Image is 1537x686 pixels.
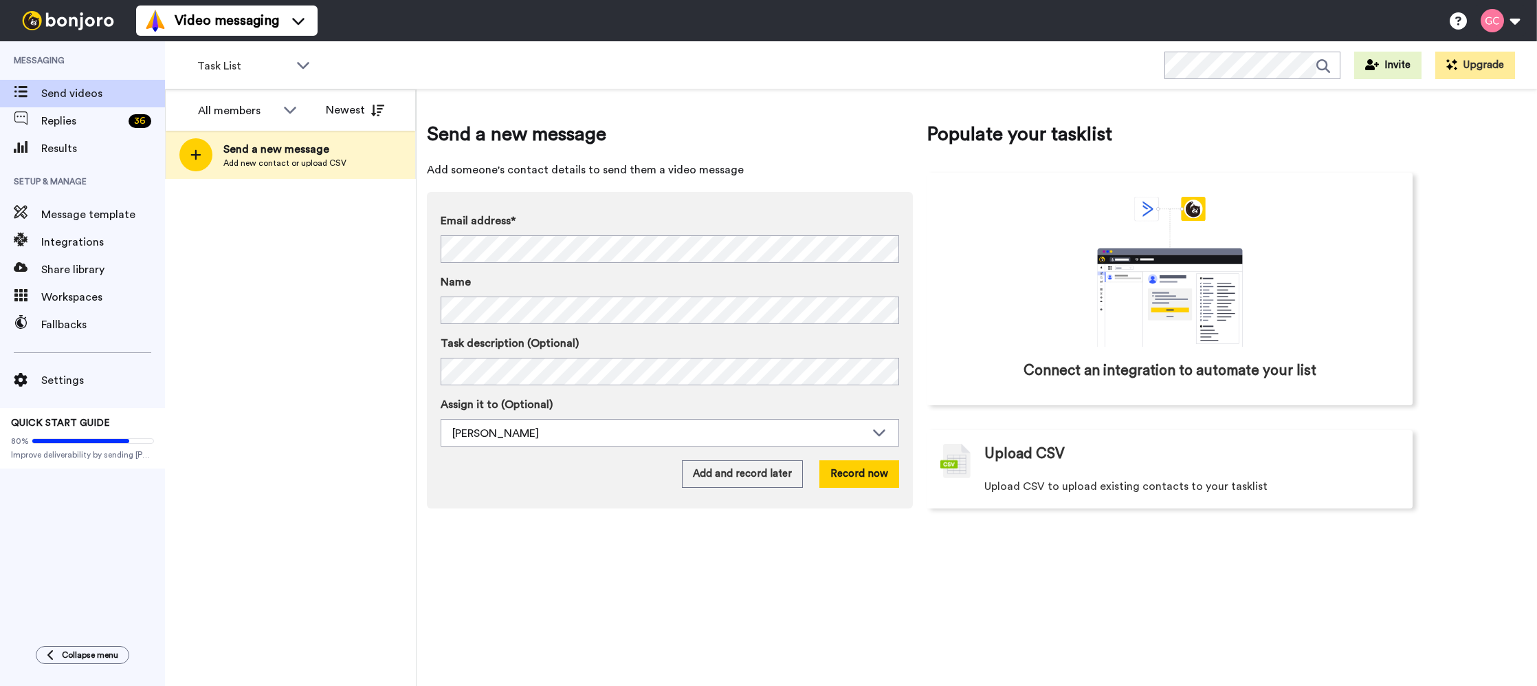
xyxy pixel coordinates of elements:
span: QUICK START GUIDE [11,418,110,428]
label: Task description (Optional) [441,335,899,352]
label: Assign it to (Optional) [441,396,899,413]
span: Improve deliverability by sending [PERSON_NAME]’s from your own email [11,449,154,460]
span: Upload CSV to upload existing contacts to your tasklist [984,478,1268,495]
span: Task List [197,58,289,74]
span: 80% [11,436,29,447]
span: Name [441,274,471,290]
span: Collapse menu [62,650,118,661]
span: Message template [41,206,165,223]
label: Email address* [441,213,899,229]
button: Upgrade [1435,52,1515,79]
span: Connect an integration to automate your list [1024,361,1316,381]
img: bj-logo-header-white.svg [16,11,120,30]
span: Populate your tasklist [927,120,1413,148]
span: Send a new message [427,120,913,148]
span: Workspaces [41,289,165,306]
button: Add and record later [682,460,803,488]
span: Integrations [41,234,165,250]
div: 36 [129,114,151,128]
button: Collapse menu [36,646,129,664]
span: Results [41,140,165,157]
span: Settings [41,372,165,389]
span: Send a new message [223,141,346,158]
span: Fallbacks [41,317,165,333]
span: Upload CSV [984,444,1065,464]
img: csv-grey.png [940,444,971,478]
span: Share library [41,261,165,278]
div: All members [198,103,276,119]
div: [PERSON_NAME] [452,425,865,442]
button: Invite [1354,52,1422,79]
span: Add new contact or upload CSV [223,158,346,169]
span: Send videos [41,85,165,102]
span: Video messaging [175,11,279,30]
span: Add someone's contact details to send them a video message [427,162,913,178]
span: Replies [41,113,123,129]
button: Newest [316,96,395,124]
img: vm-color.svg [144,10,166,32]
button: Record now [819,460,899,488]
div: animation [1067,197,1273,347]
